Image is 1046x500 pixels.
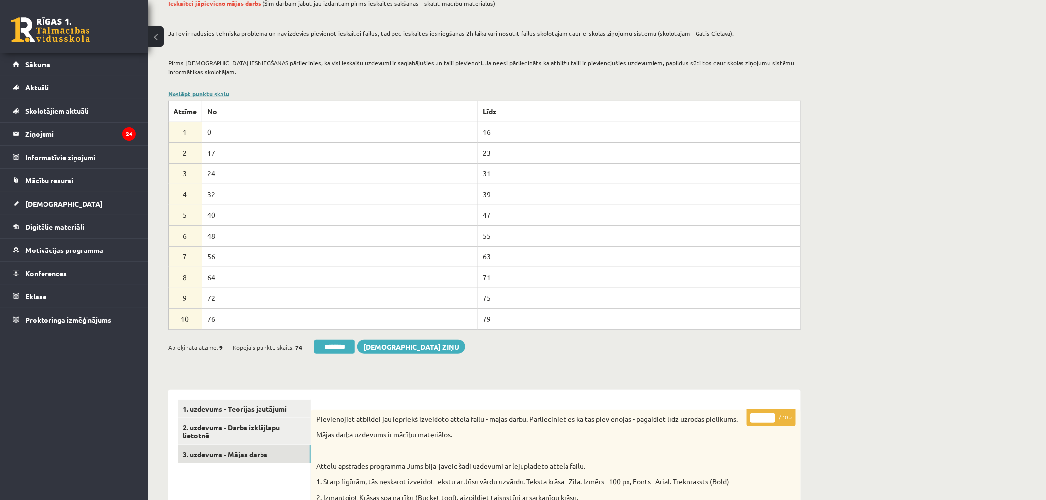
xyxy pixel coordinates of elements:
[25,176,73,185] span: Mācību resursi
[13,308,136,331] a: Proktoringa izmēģinājums
[478,288,800,308] td: 75
[25,269,67,278] span: Konferences
[122,127,136,141] i: 24
[316,461,746,471] p: Attēlu apstrādes programmā Jums bija jāveic šādi uzdevumi ar lejuplādēto attēla failu.
[25,199,103,208] span: [DEMOGRAPHIC_DATA]
[316,430,746,440] p: Mājas darba uzdevums ir mācību materiālos.
[169,267,202,288] td: 8
[169,101,202,122] th: Atzīme
[10,10,468,53] body: Bagātinātā teksta redaktors, wiswyg-editor-47434070004920-1760526127-570
[202,225,478,246] td: 48
[169,246,202,267] td: 7
[478,142,800,163] td: 23
[168,29,796,38] p: Ja Tev ir radusies tehniska problēma un nav izdevies pievienot ieskaitei failus, tad pēc ieskaite...
[13,123,136,145] a: Ziņojumi24
[168,340,218,355] span: Aprēķinātā atzīme:
[478,246,800,267] td: 63
[13,53,136,76] a: Sākums
[316,415,746,424] p: Pievienojiet atbildei jau iepriekš izveidoto attēla failu - mājas darbu. Pārliecinieties ka tas p...
[357,340,465,354] a: [DEMOGRAPHIC_DATA] ziņu
[747,409,796,426] p: / 10p
[169,308,202,329] td: 10
[202,246,478,267] td: 56
[233,340,294,355] span: Kopējais punktu skaits:
[169,122,202,142] td: 1
[478,308,800,329] td: 79
[178,400,311,418] a: 1. uzdevums - Teorijas jautājumi
[202,142,478,163] td: 17
[202,163,478,184] td: 24
[202,101,478,122] th: No
[202,267,478,288] td: 64
[169,205,202,225] td: 5
[13,76,136,99] a: Aktuāli
[202,288,478,308] td: 72
[25,146,136,168] legend: Informatīvie ziņojumi
[202,122,478,142] td: 0
[13,99,136,122] a: Skolotājiem aktuāli
[169,225,202,246] td: 6
[13,169,136,192] a: Mācību resursi
[25,123,136,145] legend: Ziņojumi
[25,315,111,324] span: Proktoringa izmēģinājums
[13,262,136,285] a: Konferences
[478,267,800,288] td: 71
[478,205,800,225] td: 47
[478,184,800,205] td: 39
[169,184,202,205] td: 4
[25,292,46,301] span: Eklase
[169,163,202,184] td: 3
[178,418,311,445] a: 2. uzdevums - Darbs izklājlapu lietotnē
[25,60,50,69] span: Sākums
[25,246,103,254] span: Motivācijas programma
[478,101,800,122] th: Līdz
[478,122,800,142] td: 16
[13,239,136,261] a: Motivācijas programma
[11,17,90,42] a: Rīgas 1. Tālmācības vidusskola
[25,83,49,92] span: Aktuāli
[25,222,84,231] span: Digitālie materiāli
[295,340,302,355] span: 74
[202,308,478,329] td: 76
[169,288,202,308] td: 9
[169,142,202,163] td: 2
[178,445,311,463] a: 3. uzdevums - Mājas darbs
[219,340,223,355] span: 9
[13,285,136,308] a: Eklase
[478,225,800,246] td: 55
[478,163,800,184] td: 31
[168,90,229,98] a: Noslēpt punktu skalu
[202,205,478,225] td: 40
[13,146,136,168] a: Informatīvie ziņojumi
[316,477,746,487] p: 1. Starp figūrām, tās neskarot izveidot tekstu ar Jūsu vārdu uzvārdu. Teksta krāsa - Zila. Izmērs...
[13,215,136,238] a: Digitālie materiāli
[168,58,796,76] p: Pirms [DEMOGRAPHIC_DATA] IESNIEGŠANAS pārliecinies, ka visi ieskaišu uzdevumi ir saglabājušies un...
[10,10,469,20] body: Bagātinātā teksta redaktors, wiswyg-editor-user-answer-47434047669720
[25,106,88,115] span: Skolotājiem aktuāli
[13,192,136,215] a: [DEMOGRAPHIC_DATA]
[202,184,478,205] td: 32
